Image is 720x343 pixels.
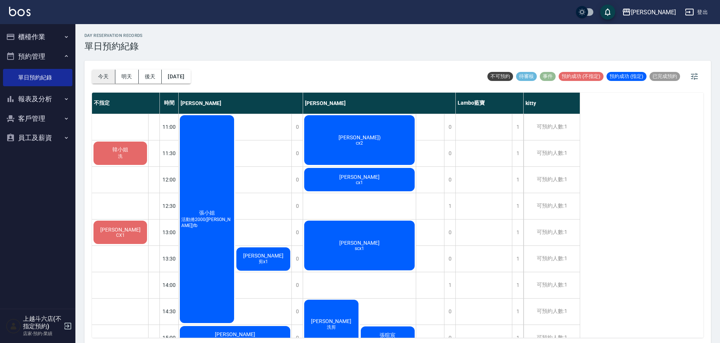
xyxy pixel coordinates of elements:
[160,166,179,193] div: 12:00
[160,272,179,298] div: 14:00
[524,246,580,272] div: 可預約人數:1
[3,109,72,128] button: 客戶管理
[512,167,523,193] div: 1
[160,298,179,325] div: 14:30
[84,41,143,52] h3: 單日預約紀錄
[291,114,303,140] div: 0
[291,272,303,298] div: 0
[512,140,523,166] div: 1
[512,193,523,219] div: 1
[291,299,303,325] div: 0
[524,299,580,325] div: 可預約人數:1
[487,73,513,80] span: 不可預約
[512,272,523,298] div: 1
[116,153,124,160] span: 洗
[291,140,303,166] div: 0
[338,174,381,180] span: [PERSON_NAME]
[291,246,303,272] div: 0
[23,315,61,330] h5: 上越斗六店(不指定預約)
[444,272,455,298] div: 1
[139,70,162,84] button: 後天
[309,318,353,324] span: [PERSON_NAME]
[512,246,523,272] div: 1
[524,193,580,219] div: 可預約人數:1
[6,319,21,334] img: Person
[540,73,556,80] span: 事件
[607,73,646,80] span: 預約成功 (指定)
[600,5,615,20] button: save
[444,167,455,193] div: 0
[524,220,580,245] div: 可預約人數:1
[180,216,234,228] span: 活動捲2000([PERSON_NAME])fb
[444,193,455,219] div: 1
[160,245,179,272] div: 13:30
[325,324,337,331] span: 洗剪
[115,70,139,84] button: 明天
[162,70,190,84] button: [DATE]
[444,114,455,140] div: 0
[3,128,72,148] button: 員工及薪資
[524,272,580,298] div: 可預約人數:1
[378,332,397,339] span: 張暄宸
[23,330,61,337] p: 店家-預約-業績
[524,167,580,193] div: 可預約人數:1
[3,89,72,109] button: 報表及分析
[115,233,126,238] span: CX1
[444,246,455,272] div: 0
[9,7,31,16] img: Logo
[619,5,679,20] button: [PERSON_NAME]
[160,93,179,114] div: 時間
[559,73,604,80] span: 預約成功 (不指定)
[650,73,680,80] span: 已完成預約
[444,140,455,166] div: 0
[512,220,523,245] div: 1
[354,180,365,185] span: cx1
[92,70,115,84] button: 今天
[354,140,365,146] span: cx2
[524,140,580,166] div: 可預約人數:1
[291,167,303,193] div: 0
[338,240,381,246] span: [PERSON_NAME]
[631,8,676,17] div: [PERSON_NAME]
[242,253,285,259] span: [PERSON_NAME]
[682,5,711,19] button: 登出
[160,193,179,219] div: 12:30
[179,93,303,114] div: [PERSON_NAME]
[524,114,580,140] div: 可預約人數:1
[257,259,270,265] span: 剪x1
[160,140,179,166] div: 11:30
[84,33,143,38] h2: day Reservation records
[213,331,257,337] span: [PERSON_NAME]
[111,146,130,153] span: 韓小姐
[198,210,216,216] span: 張小姐
[99,227,142,233] span: [PERSON_NAME]
[512,299,523,325] div: 1
[303,93,456,114] div: [PERSON_NAME]
[337,134,382,140] span: [PERSON_NAME])
[524,93,580,114] div: kitty
[160,114,179,140] div: 11:00
[3,27,72,47] button: 櫃檯作業
[444,299,455,325] div: 0
[3,47,72,66] button: 預約管理
[444,220,455,245] div: 0
[291,193,303,219] div: 0
[353,246,366,251] span: scx1
[3,69,72,86] a: 單日預約紀錄
[160,219,179,245] div: 13:00
[92,93,160,114] div: 不指定
[512,114,523,140] div: 1
[456,93,524,114] div: Lambo藍寶
[516,73,537,80] span: 待審核
[291,220,303,245] div: 0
